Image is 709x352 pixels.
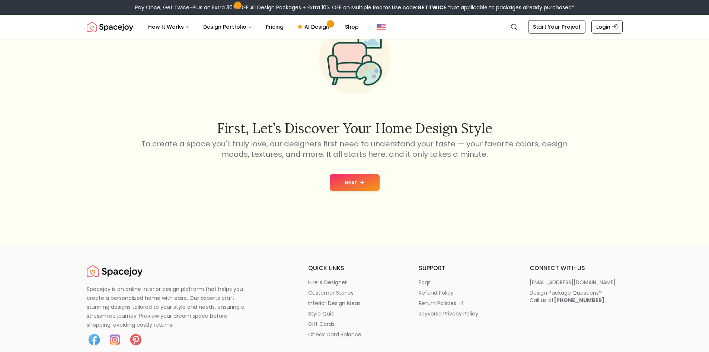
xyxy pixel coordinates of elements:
img: Spacejoy Logo [87,19,133,34]
a: refund policy [419,289,512,296]
button: Design Portfolio [197,19,258,34]
h6: quick links [308,264,401,273]
img: Pinterest icon [128,332,143,347]
nav: Global [87,15,623,39]
p: return policies [419,299,456,307]
a: [EMAIL_ADDRESS][DOMAIN_NAME] [530,279,623,286]
a: style quiz [308,310,401,317]
p: gift cards [308,320,335,328]
h6: support [419,264,512,273]
a: AI Design [291,19,338,34]
p: interior design ideas [308,299,361,307]
img: United States [377,22,386,31]
button: Next [330,174,380,191]
p: check card balance [308,331,361,338]
a: return policies [419,299,512,307]
a: Shop [339,19,365,34]
a: faqs [419,279,512,286]
p: customer stories [308,289,354,296]
p: refund policy [419,289,454,296]
p: To create a space you'll truly love, our designers first need to understand your taste — your fav... [140,139,569,159]
a: Pricing [260,19,290,34]
nav: Main [142,19,365,34]
a: Spacejoy [87,264,143,279]
b: [PHONE_NUMBER] [554,296,604,304]
div: Pay Once, Get Twice-Plus an Extra 30% OFF All Design Packages + Extra 10% OFF on Multiple Rooms. [135,4,574,11]
img: Facebook icon [87,332,102,347]
p: Spacejoy is an online interior design platform that helps you create a personalized home with eas... [87,285,253,329]
a: gift cards [308,320,401,328]
button: How It Works [142,19,196,34]
a: customer stories [308,289,401,296]
a: joyverse privacy policy [419,310,512,317]
h2: First, let’s discover your home design style [140,121,569,136]
a: Design Package Questions?Call us at[PHONE_NUMBER] [530,289,623,304]
span: *Not applicable to packages already purchased* [446,4,574,11]
p: faqs [419,279,431,286]
p: style quiz [308,310,334,317]
h6: connect with us [530,264,623,273]
img: Instagram icon [108,332,122,347]
p: hire a designer [308,279,347,286]
span: Use code: [392,4,446,11]
img: Start Style Quiz Illustration [307,11,402,106]
p: joyverse privacy policy [419,310,478,317]
a: Login [591,20,623,34]
a: interior design ideas [308,299,401,307]
p: [EMAIL_ADDRESS][DOMAIN_NAME] [530,279,616,286]
a: hire a designer [308,279,401,286]
b: GETTWICE [417,4,446,11]
div: Design Package Questions? Call us at [530,289,604,304]
a: check card balance [308,331,401,338]
img: Spacejoy Logo [87,264,143,279]
a: Spacejoy [87,19,133,34]
a: Start Your Project [528,20,585,34]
